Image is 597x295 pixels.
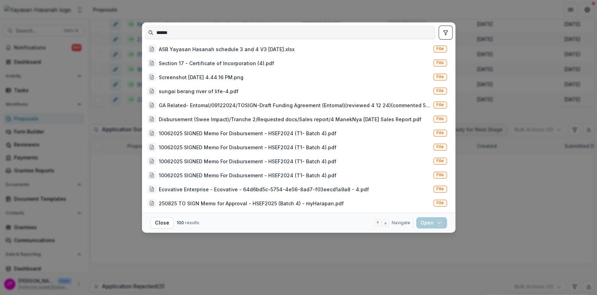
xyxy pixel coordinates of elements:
span: File [436,102,444,107]
div: GA Related- Entomal/09122024/TOSIGN-Draft Funding Agreement (Entomal)(reviewed 4 12 24)(commented... [159,102,431,109]
span: File [436,172,444,177]
span: File [436,186,444,191]
button: Close [150,217,174,228]
div: 10062025 SIGNED Memo For Disbursement - HSEF2024 (T1- Batch 4).pdf [159,130,336,137]
span: Navigate [392,220,410,226]
span: File [436,144,444,149]
div: 10062025 SIGNED Memo For Disbursement - HSEF2024 (T1- Batch 4).pdf [159,158,336,165]
div: Ecovative Enterprise - Ecovative - 64d6bd5c-5754-4e56-8ad7-f03eecd1a9a8 - 4.pdf [159,186,369,193]
div: Screenshot [DATE] 4.44.16 PM.png [159,74,243,81]
span: File [436,60,444,65]
span: File [436,158,444,163]
div: Disbursement (Swee Impact)/Tranche 2/Requested docs/Sales report/4 ManekNya [DATE] Sales Report.pdf [159,116,421,123]
div: sungai berang river of life-4.pdf [159,88,239,95]
span: File [436,88,444,93]
div: ASB Yayasan Hasanah schedule 3 and 4 V3 [DATE].xlsx [159,46,294,53]
span: 100 [177,220,184,225]
div: 10062025 SIGNED Memo For Disbursement - HSEF2024 (T1- Batch 4).pdf [159,172,336,179]
span: results [185,220,199,225]
div: Section 17 - Certificate of Incorporation (4).pdf [159,60,274,67]
span: File [436,130,444,135]
span: File [436,200,444,205]
button: Open [416,217,447,228]
button: toggle filters [439,26,453,40]
span: File [436,116,444,121]
div: 10062025 SIGNED Memo For Disbursement - HSEF2024 (T1- Batch 4).pdf [159,144,336,151]
span: File [436,74,444,79]
span: File [436,46,444,51]
div: 250825 TO SIGN Memo for Approval - HSEF2025 (Batch 4) - myHarapan.pdf [159,200,344,207]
